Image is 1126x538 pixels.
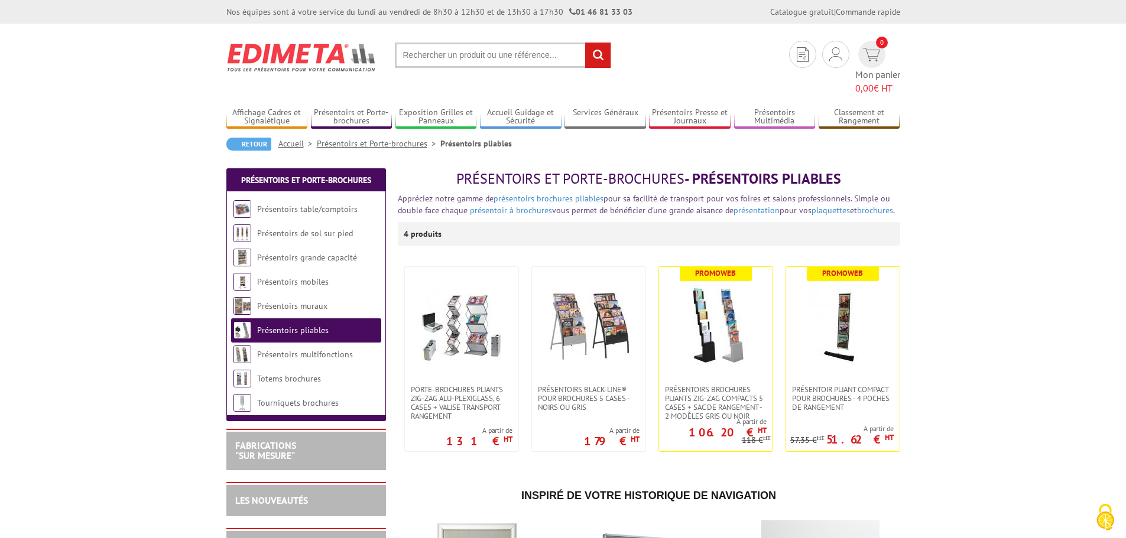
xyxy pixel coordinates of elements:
[241,175,371,185] a: Présentoirs et Porte-brochures
[233,345,251,363] img: Présentoirs multifonctions
[257,325,329,335] a: Présentoirs pliables
[538,385,640,412] span: Présentoirs Black-Line® pour brochures 5 Cases - Noirs ou Gris
[440,138,512,149] li: Présentoirs pliables
[855,81,900,95] span: € HT
[521,490,776,501] span: Inspiré de votre historique de navigation
[790,424,894,433] span: A partir de
[822,268,863,278] b: Promoweb
[233,370,251,387] img: Totems brochures
[226,138,271,151] a: Retour
[317,138,440,149] a: Présentoirs et Porte-brochures
[235,494,308,506] a: LES NOUVEAUTÉS
[631,434,640,444] sup: HT
[857,205,893,216] a: brochures
[494,193,603,204] a: présentoirs brochures pliables
[398,193,895,216] font: Appréciez notre gamme de pour sa facilité de transport pour vos foires et salons professionnels. ...
[405,385,518,420] a: Porte-Brochures pliants ZIG-ZAG Alu-Plexiglass, 6 cases + valise transport rangement
[819,107,900,127] a: Classement et Rangement
[585,43,611,68] input: rechercher
[257,349,353,360] a: Présentoirs multifonctions
[801,285,884,367] img: Présentoir pliant compact pour brochures - 4 poches de rangement
[395,107,477,127] a: Exposition Grilles et Panneaux
[257,204,358,214] a: Présentoirs table/comptoirs
[480,107,562,127] a: Accueil Guidage et Sécurité
[456,169,684,188] span: Présentoirs et Porte-brochures
[1091,503,1120,532] img: Cookies (fenêtre modale)
[470,205,552,216] a: présentoir à brochures
[734,107,816,127] a: Présentoirs Multimédia
[404,222,448,246] p: 4 produits
[420,285,503,367] img: Porte-Brochures pliants ZIG-ZAG Alu-Plexiglass, 6 cases + valise transport rangement
[790,436,825,445] p: 57.35 €
[233,297,251,315] img: Présentoirs muraux
[829,47,842,61] img: devis rapide
[257,252,357,263] a: Présentoirs grande capacité
[257,276,329,287] a: Présentoirs mobiles
[758,425,767,435] sup: HT
[446,426,512,435] span: A partir de
[826,436,894,443] p: 51.62 €
[233,273,251,291] img: Présentoirs mobiles
[876,37,888,48] span: 0
[659,385,773,420] a: Présentoirs brochures pliants Zig-Zag compacts 5 cases + sac de rangement - 2 Modèles Gris ou Noir
[395,43,611,68] input: Rechercher un produit ou une référence...
[1085,498,1126,538] button: Cookies (fenêtre modale)
[278,138,317,149] a: Accueil
[742,436,771,445] p: 118 €
[763,433,771,442] sup: HT
[689,429,767,436] p: 106.20 €
[792,385,894,412] span: Présentoir pliant compact pour brochures - 4 poches de rangement
[797,47,809,62] img: devis rapide
[649,107,731,127] a: Présentoirs Presse et Journaux
[233,321,251,339] img: Présentoirs pliables
[674,285,757,367] img: Présentoirs brochures pliants Zig-Zag compacts 5 cases + sac de rangement - 2 Modèles Gris ou Noir
[770,6,834,17] a: Catalogue gratuit
[226,107,308,127] a: Affichage Cadres et Signalétique
[695,268,736,278] b: Promoweb
[257,228,353,239] a: Présentoirs de sol sur pied
[411,385,512,420] span: Porte-Brochures pliants ZIG-ZAG Alu-Plexiglass, 6 cases + valise transport rangement
[855,41,900,95] a: devis rapide 0 Mon panier 0,00€ HT
[564,107,646,127] a: Services Généraux
[233,200,251,218] img: Présentoirs table/comptoirs
[855,68,900,95] span: Mon panier
[257,397,339,408] a: Tourniquets brochures
[547,285,630,367] img: Présentoirs Black-Line® pour brochures 5 Cases - Noirs ou Gris
[226,35,377,79] img: Edimeta
[504,434,512,444] sup: HT
[532,385,645,412] a: Présentoirs Black-Line® pour brochures 5 Cases - Noirs ou Gris
[584,426,640,435] span: A partir de
[770,6,900,18] div: |
[257,373,321,384] a: Totems brochures
[863,48,880,61] img: devis rapide
[233,224,251,242] img: Présentoirs de sol sur pied
[311,107,392,127] a: Présentoirs et Porte-brochures
[233,249,251,266] img: Présentoirs grande capacité
[665,385,767,420] span: Présentoirs brochures pliants Zig-Zag compacts 5 cases + sac de rangement - 2 Modèles Gris ou Noir
[817,433,825,442] sup: HT
[812,205,850,216] a: plaquettes
[257,301,327,311] a: Présentoirs muraux
[885,432,894,442] sup: HT
[398,171,900,187] h1: - Présentoirs pliables
[569,6,632,17] strong: 01 46 81 33 03
[786,385,900,412] a: Présentoir pliant compact pour brochures - 4 poches de rangement
[446,438,512,445] p: 131 €
[855,82,874,94] span: 0,00
[226,6,632,18] div: Nos équipes sont à votre service du lundi au vendredi de 8h30 à 12h30 et de 13h30 à 17h30
[584,438,640,445] p: 179 €
[233,394,251,412] img: Tourniquets brochures
[235,439,296,462] a: FABRICATIONS"Sur Mesure"
[836,6,900,17] a: Commande rapide
[734,205,780,216] a: présentation
[659,417,767,426] span: A partir de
